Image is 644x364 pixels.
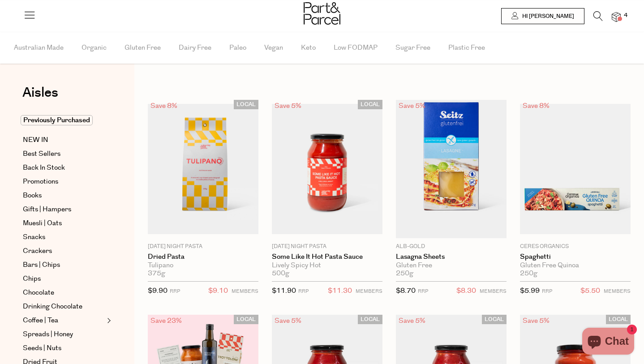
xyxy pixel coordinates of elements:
[606,315,631,324] span: LOCAL
[448,32,485,64] span: Plastic Free
[208,285,228,297] span: $9.10
[148,315,185,327] div: Save 23%
[542,288,552,295] small: RRP
[612,12,621,21] a: 4
[272,261,382,270] div: Lively Spicy Hot
[622,12,630,20] span: 4
[21,115,93,125] span: Previously Purchased
[148,286,167,295] span: $9.90
[23,274,41,284] span: Chips
[501,8,584,24] a: Hi [PERSON_NAME]
[148,243,258,251] p: [DATE] Night Pasta
[82,32,107,64] span: Organic
[23,190,104,201] a: Books
[23,274,104,284] a: Chips
[23,246,104,257] a: Crackers
[23,287,54,298] span: Chocolate
[148,100,180,112] div: Save 8%
[148,104,258,235] img: Dried Pasta
[23,329,104,340] a: Spreads | Honey
[23,176,58,187] span: Promotions
[23,115,104,126] a: Previously Purchased
[520,286,540,295] span: $5.99
[395,32,430,64] span: Sugar Free
[456,285,476,297] span: $8.30
[148,261,258,270] div: Tulipano
[105,315,111,326] button: Expand/Collapse Coffee | Tea
[23,315,104,326] a: Coffee | Tea
[23,218,62,229] span: Muesli | Oats
[23,301,104,312] a: Drinking Chocolate
[23,287,104,298] a: Chocolate
[23,246,52,257] span: Crackers
[272,243,382,251] p: [DATE] Night Pasta
[23,176,104,187] a: Promotions
[272,315,304,327] div: Save 5%
[229,32,246,64] span: Paleo
[520,243,631,251] p: Ceres Organics
[482,315,507,324] span: LOCAL
[396,286,416,295] span: $8.70
[396,100,428,112] div: Save 5%
[396,270,413,278] span: 250g
[480,288,507,295] small: MEMBERS
[358,100,382,109] span: LOCAL
[22,83,58,103] span: Aisles
[234,315,258,324] span: LOCAL
[298,288,309,295] small: RRP
[328,285,352,297] span: $11.30
[23,329,73,340] span: Spreads | Honey
[520,270,537,278] span: 250g
[396,253,507,261] a: Lasagna Sheets
[23,204,71,215] span: Gifts | Hampers
[179,32,211,64] span: Dairy Free
[301,32,316,64] span: Keto
[14,32,64,64] span: Australian Made
[396,100,507,238] img: Lasagna Sheets
[23,232,104,243] a: Snacks
[22,86,58,108] a: Aisles
[23,135,48,146] span: NEW IN
[272,270,289,278] span: 500g
[580,285,600,297] span: $5.50
[234,100,258,109] span: LOCAL
[23,260,104,270] a: Bars | Chips
[148,270,165,278] span: 375g
[604,288,631,295] small: MEMBERS
[272,100,304,112] div: Save 5%
[23,218,104,229] a: Muesli | Oats
[358,315,382,324] span: LOCAL
[23,301,82,312] span: Drinking Chocolate
[23,343,61,354] span: Seeds | Nuts
[520,104,631,235] img: Spaghetti
[396,261,507,270] div: Gluten Free
[272,286,296,295] span: $11.90
[125,32,161,64] span: Gluten Free
[520,261,631,270] div: Gluten Free Quinoa
[23,204,104,215] a: Gifts | Hampers
[396,243,507,251] p: Alb-Gold
[418,288,428,295] small: RRP
[170,288,180,295] small: RRP
[148,253,258,261] a: Dried Pasta
[304,2,340,25] img: Part&Parcel
[396,315,428,327] div: Save 5%
[334,32,378,64] span: Low FODMAP
[264,32,283,64] span: Vegan
[272,104,382,235] img: Some Like it Hot Pasta Sauce
[23,190,42,201] span: Books
[580,328,637,357] inbox-online-store-chat: Shopify online store chat
[356,288,382,295] small: MEMBERS
[23,232,45,243] span: Snacks
[23,163,104,173] a: Back In Stock
[23,315,58,326] span: Coffee | Tea
[23,149,104,159] a: Best Sellers
[232,288,258,295] small: MEMBERS
[23,149,60,159] span: Best Sellers
[520,253,631,261] a: Spaghetti
[23,163,65,173] span: Back In Stock
[520,315,552,327] div: Save 5%
[23,135,104,146] a: NEW IN
[23,260,60,270] span: Bars | Chips
[520,13,574,20] span: Hi [PERSON_NAME]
